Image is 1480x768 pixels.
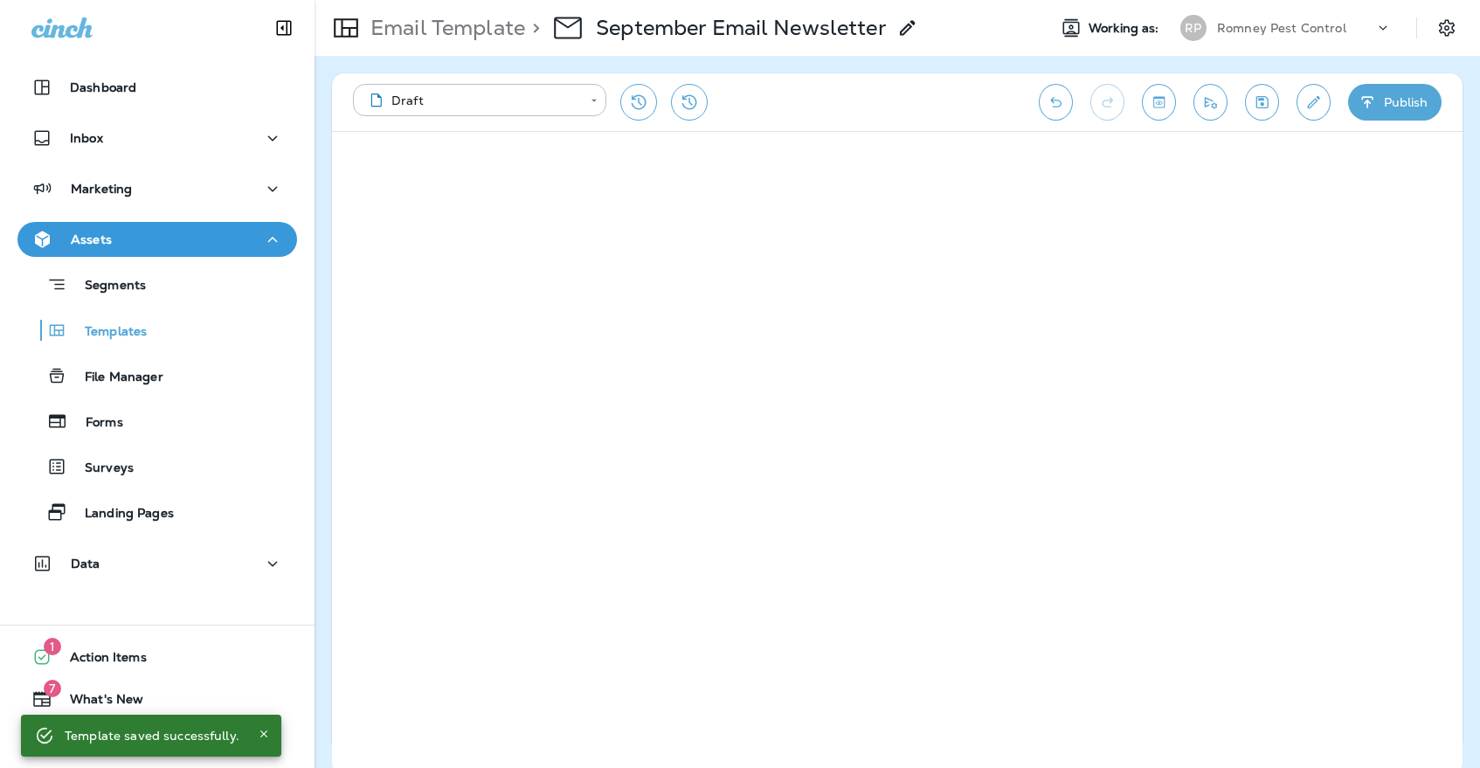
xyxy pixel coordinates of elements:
span: 7 [44,680,61,697]
span: 1 [44,638,61,655]
p: Email Template [363,15,525,41]
button: Landing Pages [17,494,297,530]
p: Segments [67,278,146,295]
button: Publish [1348,84,1442,121]
button: Surveys [17,448,297,485]
button: File Manager [17,357,297,394]
button: Data [17,546,297,581]
button: Close [253,723,274,744]
button: Restore from previous version [620,84,657,121]
button: Marketing [17,171,297,206]
p: Assets [71,232,112,246]
p: Data [71,557,100,571]
p: Inbox [70,131,103,145]
button: Segments [17,266,297,303]
button: Save [1245,84,1279,121]
button: Dashboard [17,70,297,105]
span: Action Items [52,650,147,671]
p: Templates [67,324,147,341]
span: What's New [52,692,143,713]
p: Romney Pest Control [1217,21,1346,35]
p: September Email Newsletter [596,15,887,41]
div: RP [1180,15,1207,41]
button: View Changelog [671,84,708,121]
button: 7What's New [17,682,297,716]
button: Toggle preview [1142,84,1176,121]
button: Forms [17,403,297,439]
p: > [525,15,540,41]
span: Working as: [1089,21,1163,36]
p: Dashboard [70,80,136,94]
p: Surveys [67,460,134,477]
button: Support [17,723,297,758]
button: Inbox [17,121,297,156]
div: Template saved successfully. [65,720,239,751]
button: Send test email [1193,84,1228,121]
button: 1Action Items [17,640,297,675]
p: Landing Pages [67,506,174,522]
p: Marketing [71,182,132,196]
button: Undo [1039,84,1073,121]
button: Edit details [1297,84,1331,121]
p: Forms [68,415,123,432]
p: File Manager [67,370,163,386]
button: Settings [1431,12,1463,44]
button: Collapse Sidebar [259,10,308,45]
div: Draft [365,92,578,109]
button: Templates [17,312,297,349]
button: Assets [17,222,297,257]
